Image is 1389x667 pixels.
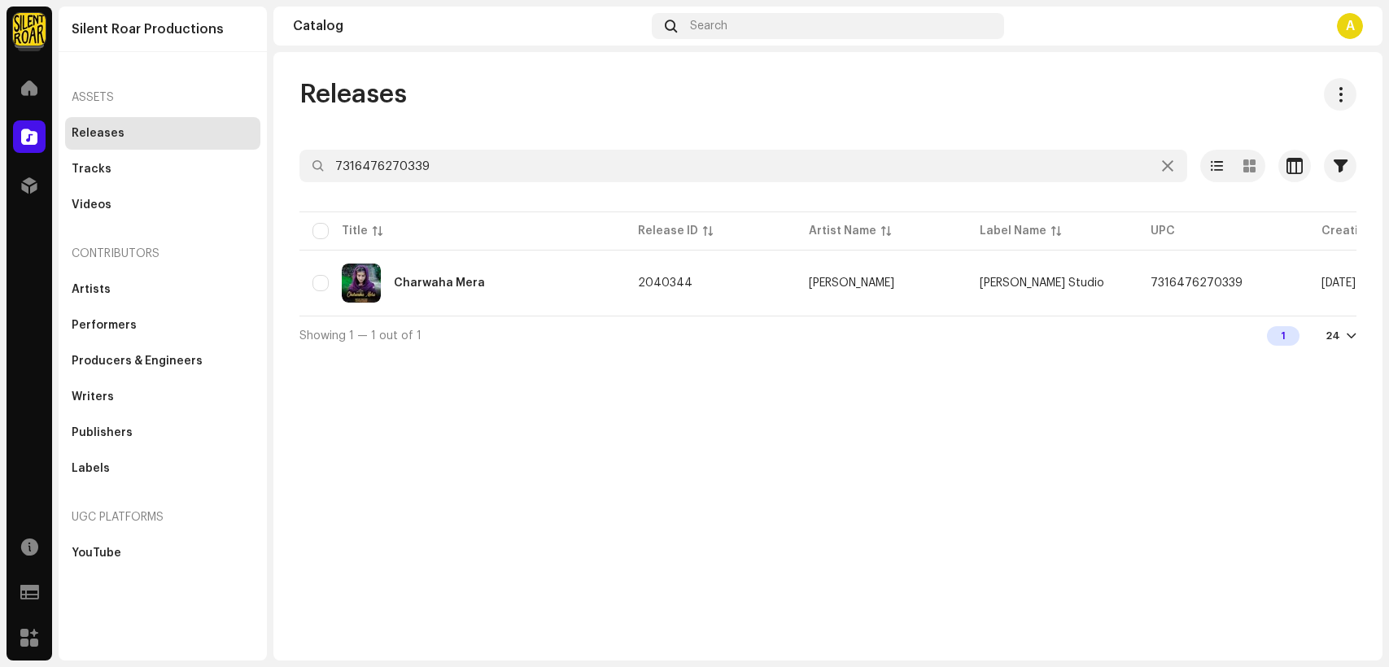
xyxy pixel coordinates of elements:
re-m-nav-item: Writers [65,381,260,413]
re-m-nav-item: Artists [65,273,260,306]
div: YouTube [72,547,121,560]
re-m-nav-item: Publishers [65,416,260,449]
div: Releases [72,127,124,140]
re-m-nav-item: Videos [65,189,260,221]
re-m-nav-item: Releases [65,117,260,150]
div: Producers & Engineers [72,355,203,368]
div: Writers [72,390,114,403]
re-a-nav-header: Assets [65,78,260,117]
span: Releases [299,78,407,111]
re-a-nav-header: Contributors [65,234,260,273]
div: 1 [1267,326,1299,346]
div: A [1337,13,1363,39]
re-m-nav-item: Tracks [65,153,260,185]
re-m-nav-item: Labels [65,452,260,485]
div: Tracks [72,163,111,176]
div: Artists [72,283,111,296]
div: 24 [1326,329,1340,342]
div: Publishers [72,426,133,439]
span: Showing 1 — 1 out of 1 [299,330,422,342]
div: Title [342,223,368,239]
div: Release ID [638,223,698,239]
span: Khokhar Studio [980,277,1104,289]
img: fcfd72e7-8859-4002-b0df-9a7058150634 [13,13,46,46]
div: Charwaha Mera [394,277,485,289]
span: 7316476270339 [1151,277,1243,289]
div: Performers [72,319,137,332]
div: Catalog [293,20,645,33]
re-a-nav-header: UGC Platforms [65,498,260,537]
span: Muniba Shafique [809,277,954,289]
span: 2040344 [638,277,692,289]
span: Search [690,20,727,33]
img: 67491b88-0ce4-4cd4-91c1-34f133a19cd0 [342,264,381,303]
div: [PERSON_NAME] [809,277,894,289]
re-m-nav-item: Performers [65,309,260,342]
div: Labels [72,462,110,475]
div: Label Name [980,223,1046,239]
input: Search [299,150,1187,182]
re-m-nav-item: YouTube [65,537,260,569]
re-m-nav-item: Producers & Engineers [65,345,260,377]
div: Artist Name [809,223,876,239]
div: Videos [72,198,111,211]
